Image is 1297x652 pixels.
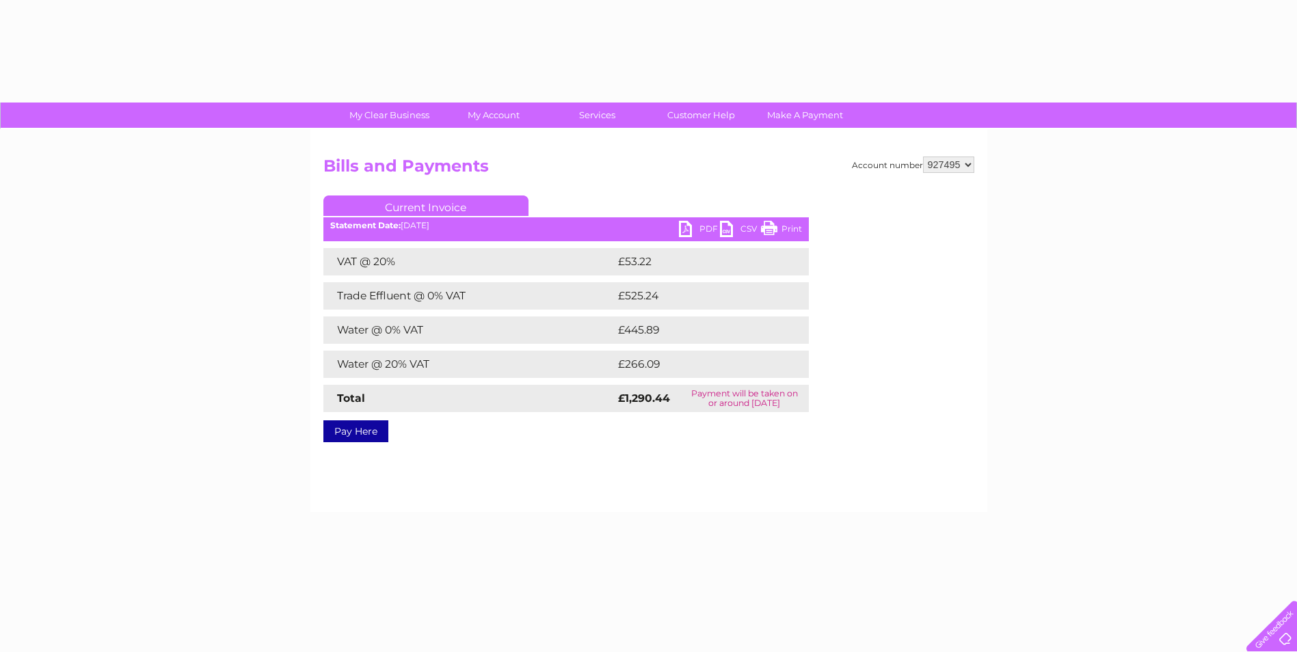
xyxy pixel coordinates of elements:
td: Payment will be taken on or around [DATE] [680,385,808,412]
a: My Account [437,103,550,128]
b: Statement Date: [330,220,401,230]
td: £266.09 [615,351,785,378]
td: £445.89 [615,316,785,344]
strong: £1,290.44 [618,392,670,405]
td: Water @ 20% VAT [323,351,615,378]
td: Water @ 0% VAT [323,316,615,344]
a: Make A Payment [749,103,861,128]
a: Customer Help [645,103,758,128]
td: VAT @ 20% [323,248,615,275]
a: Current Invoice [323,195,529,216]
a: CSV [720,221,761,241]
td: £525.24 [615,282,784,310]
div: [DATE] [323,221,809,230]
a: PDF [679,221,720,241]
td: £53.22 [615,248,781,275]
a: My Clear Business [333,103,446,128]
strong: Total [337,392,365,405]
td: Trade Effluent @ 0% VAT [323,282,615,310]
a: Services [541,103,654,128]
a: Print [761,221,802,241]
h2: Bills and Payments [323,157,974,182]
a: Pay Here [323,420,388,442]
div: Account number [852,157,974,173]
